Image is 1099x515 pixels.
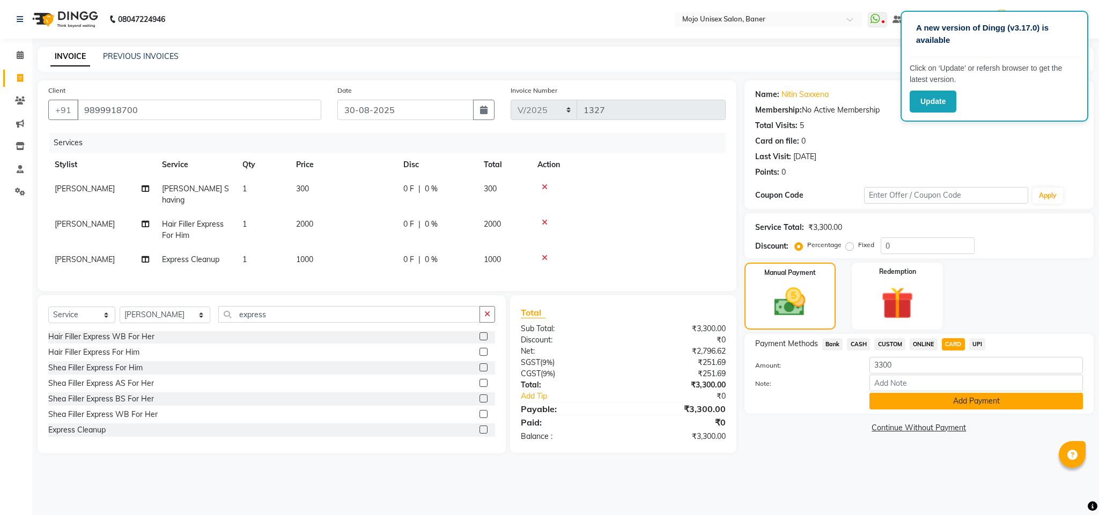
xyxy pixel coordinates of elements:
span: Hair Filler Express For Him [162,219,224,240]
div: No Active Membership [755,105,1083,116]
span: 1 [242,184,247,193]
button: Update [910,91,956,113]
div: Sub Total: [513,323,623,334]
div: ( ) [513,368,623,379]
div: 5 [800,120,804,131]
span: Bank [822,338,843,350]
div: ₹251.69 [623,368,734,379]
span: | [418,254,421,265]
span: | [418,219,421,230]
input: Amount [869,357,1083,374]
div: ₹3,300.00 [623,379,734,391]
div: ₹251.69 [623,357,734,368]
label: Date [337,86,352,95]
div: Last Visit: [755,151,791,162]
th: Price [290,153,397,177]
div: Card on file: [755,136,799,147]
button: Apply [1032,188,1063,204]
label: Amount: [747,361,862,370]
label: Fixed [858,240,874,250]
a: PREVIOUS INVOICES [103,51,179,61]
a: Add Tip [513,391,641,402]
span: Payment Methods [755,338,818,349]
label: Invoice Number [511,86,557,95]
div: Name: [755,89,779,100]
div: Hair Filler Express WB For Her [48,331,154,342]
span: 0 F [403,219,414,230]
p: Click on ‘Update’ or refersh browser to get the latest version. [910,63,1079,85]
input: Enter Offer / Coupon Code [864,187,1028,204]
div: Total Visits: [755,120,798,131]
div: Shea Filler Express WB For Her [48,409,158,420]
div: Services [49,133,734,153]
label: Manual Payment [764,268,816,278]
div: Service Total: [755,222,804,233]
span: 0 F [403,254,414,265]
input: Search or Scan [218,306,480,323]
a: Continue Without Payment [747,422,1091,434]
p: A new version of Dingg (v3.17.0) is available [916,22,1073,46]
span: Total [521,307,545,318]
span: ONLINE [910,338,938,350]
th: Total [477,153,531,177]
div: Discount: [513,334,623,346]
span: 0 % [425,183,438,195]
img: _gift.svg [871,283,924,323]
span: 1000 [484,255,501,264]
div: Shea Filler Express BS For Her [48,393,154,405]
span: | [418,183,421,195]
span: [PERSON_NAME] Shaving [162,184,229,205]
div: ₹2,796.62 [623,346,734,357]
div: ₹0 [623,416,734,429]
span: [PERSON_NAME] [55,219,115,229]
div: [DATE] [793,151,816,162]
div: Paid: [513,416,623,429]
div: Shea Filler Express AS For Her [48,378,154,389]
label: Client [48,86,65,95]
span: 300 [484,184,497,193]
div: ₹0 [641,391,733,402]
div: 0 [801,136,806,147]
span: 9% [543,369,553,378]
div: ₹3,300.00 [623,402,734,415]
img: logo [27,4,101,34]
div: Payable: [513,402,623,415]
th: Qty [236,153,290,177]
div: Points: [755,167,779,178]
span: 0 % [425,254,438,265]
div: Total: [513,379,623,391]
span: 2000 [296,219,313,229]
th: Service [156,153,236,177]
label: Percentage [807,240,842,250]
div: ₹3,300.00 [623,323,734,334]
span: 9% [542,358,552,367]
div: ₹3,300.00 [808,222,842,233]
span: 1 [242,219,247,229]
span: [PERSON_NAME] [55,255,115,264]
div: Shea Filler Express For Him [48,362,143,374]
span: CGST [521,369,541,378]
div: Coupon Code [755,190,865,201]
div: Hair Filler Express For Him [48,347,139,358]
div: ( ) [513,357,623,368]
button: Add Payment [869,393,1083,409]
button: +91 [48,100,78,120]
span: CASH [847,338,870,350]
div: ₹3,300.00 [623,431,734,442]
span: UPI [969,338,986,350]
div: ₹0 [623,334,734,346]
a: INVOICE [50,47,90,66]
div: Discount: [755,241,788,252]
img: Sunita Netke [992,10,1011,28]
th: Disc [397,153,477,177]
span: 0 % [425,219,438,230]
th: Action [531,153,726,177]
span: SGST [521,357,540,367]
span: [PERSON_NAME] [55,184,115,193]
span: CARD [942,338,965,350]
span: 2000 [484,219,501,229]
div: Express Cleanup [48,424,106,436]
input: Search by Name/Mobile/Email/Code [77,100,321,120]
span: 1 [242,255,247,264]
span: 1000 [296,255,313,264]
